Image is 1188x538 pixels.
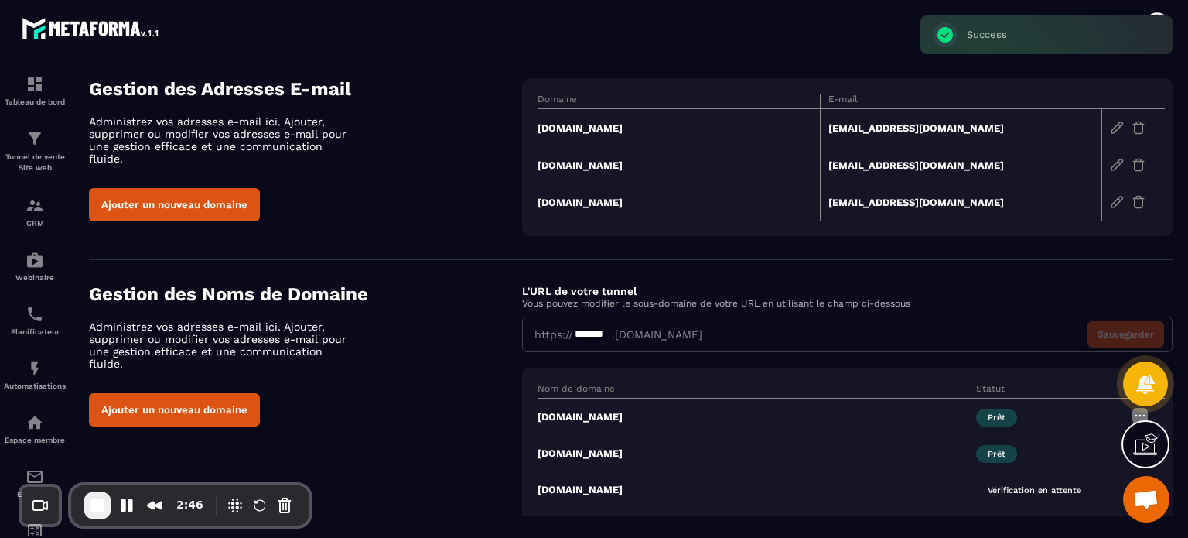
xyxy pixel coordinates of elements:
[4,382,66,390] p: Automatisations
[522,285,637,297] label: L'URL de votre tunnel
[976,409,1017,427] span: Prêt
[4,185,66,239] a: formationformationCRM
[1110,121,1124,135] img: edit-gr.78e3acdd.svg
[26,413,44,432] img: automations
[4,219,66,228] p: CRM
[26,129,44,148] img: formation
[538,109,820,147] td: [DOMAIN_NAME]
[1110,158,1124,172] img: edit-gr.78e3acdd.svg
[89,393,260,427] button: Ajouter un nouveau domaine
[538,471,968,508] td: [DOMAIN_NAME]
[26,468,44,486] img: email
[89,283,522,305] h4: Gestion des Noms de Domaine
[4,273,66,282] p: Webinaire
[26,251,44,269] img: automations
[26,359,44,378] img: automations
[820,94,1102,109] th: E-mail
[4,456,66,510] a: emailemailE-mailing
[89,188,260,221] button: Ajouter un nouveau domaine
[4,327,66,336] p: Planificateur
[1131,479,1149,498] img: more
[89,115,360,165] p: Administrez vos adresses e-mail ici. Ajouter, supprimer ou modifier vos adresses e-mail pour une ...
[820,109,1102,147] td: [EMAIL_ADDRESS][DOMAIN_NAME]
[89,78,522,100] h4: Gestion des Adresses E-mail
[26,305,44,324] img: scheduler
[538,94,820,109] th: Domaine
[4,348,66,402] a: automationsautomationsAutomatisations
[4,293,66,348] a: schedulerschedulerPlanificateur
[820,183,1102,221] td: [EMAIL_ADDRESS][DOMAIN_NAME]
[968,383,1123,399] th: Statut
[538,383,968,399] th: Nom de domaine
[1110,195,1124,209] img: edit-gr.78e3acdd.svg
[1132,158,1145,172] img: trash-gr.2c9399ab.svg
[4,63,66,118] a: formationformationTableau de bord
[89,320,360,370] p: Administrez vos adresses e-mail ici. Ajouter, supprimer ou modifier vos adresses e-mail pour une ...
[4,152,66,173] p: Tunnel de vente Site web
[4,436,66,444] p: Espace membre
[1132,121,1145,135] img: trash-gr.2c9399ab.svg
[26,75,44,94] img: formation
[538,146,820,183] td: [DOMAIN_NAME]
[976,445,1017,463] span: Prêt
[4,118,66,185] a: formationformationTunnel de vente Site web
[26,197,44,215] img: formation
[4,98,66,106] p: Tableau de bord
[1132,195,1145,209] img: trash-gr.2c9399ab.svg
[538,435,968,471] td: [DOMAIN_NAME]
[4,402,66,456] a: automationsautomationsEspace membre
[538,183,820,221] td: [DOMAIN_NAME]
[538,399,968,436] td: [DOMAIN_NAME]
[1123,476,1169,523] div: Ouvrir le chat
[4,490,66,499] p: E-mailing
[820,146,1102,183] td: [EMAIL_ADDRESS][DOMAIN_NAME]
[976,481,1093,499] span: Vérification en attente
[522,298,1173,309] p: Vous pouvez modifier le sous-domaine de votre URL en utilisant le champ ci-dessous
[22,14,161,42] img: logo
[4,239,66,293] a: automationsautomationsWebinaire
